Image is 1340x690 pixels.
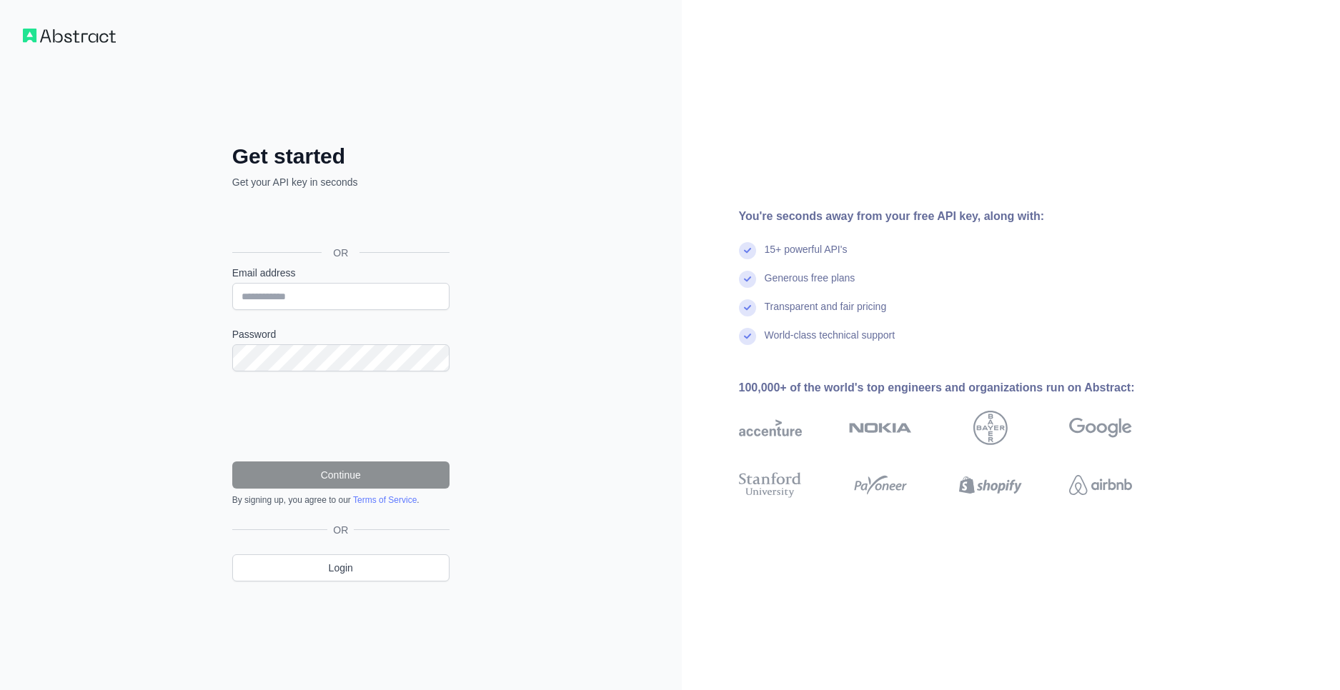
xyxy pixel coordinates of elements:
a: Terms of Service [353,495,417,505]
img: stanford university [739,469,802,501]
button: Continue [232,461,450,489]
div: 15+ powerful API's [765,242,848,271]
img: check mark [739,299,756,316]
p: Get your API key in seconds [232,175,450,189]
label: Password [232,327,450,341]
div: World-class technical support [765,328,895,356]
img: google [1069,411,1132,445]
img: payoneer [849,469,912,501]
img: check mark [739,271,756,288]
h2: Get started [232,144,450,169]
iframe: reCAPTCHA [232,389,450,444]
img: accenture [739,411,802,445]
img: shopify [959,469,1022,501]
div: Generous free plans [765,271,855,299]
div: You're seconds away from your free API key, along with: [739,208,1178,225]
img: check mark [739,328,756,345]
span: OR [327,523,354,537]
img: nokia [849,411,912,445]
div: 100,000+ of the world's top engineers and organizations run on Abstract: [739,379,1178,396]
img: bayer [973,411,1008,445]
a: Login [232,554,450,581]
span: OR [322,246,359,260]
label: Email address [232,266,450,280]
img: airbnb [1069,469,1132,501]
div: Transparent and fair pricing [765,299,887,328]
iframe: Schaltfläche „Über Google anmelden“ [225,205,454,236]
img: check mark [739,242,756,259]
img: Workflow [23,29,116,43]
div: By signing up, you agree to our . [232,494,450,506]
